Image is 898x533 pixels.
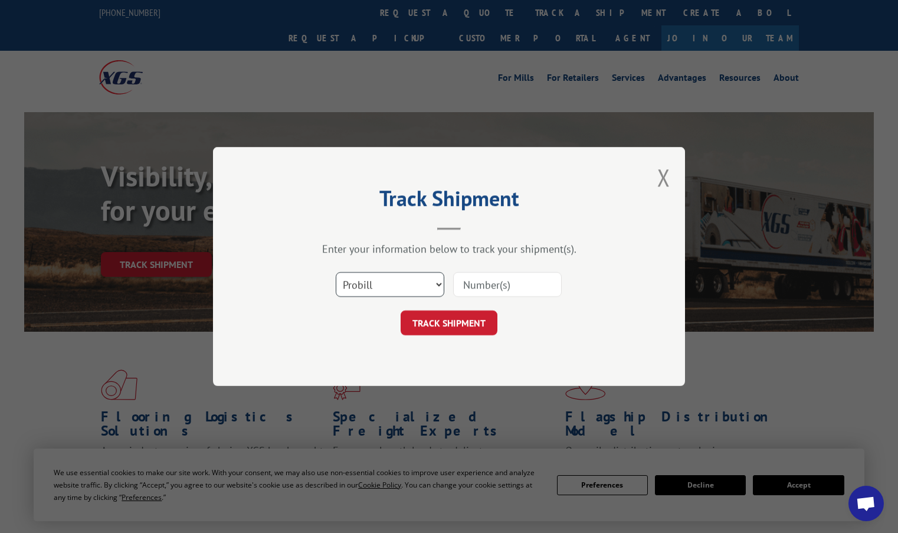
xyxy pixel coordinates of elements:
[401,310,497,335] button: TRACK SHIPMENT
[272,190,626,212] h2: Track Shipment
[272,242,626,256] div: Enter your information below to track your shipment(s).
[657,162,670,193] button: Close modal
[453,272,562,297] input: Number(s)
[848,486,884,521] div: Open chat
